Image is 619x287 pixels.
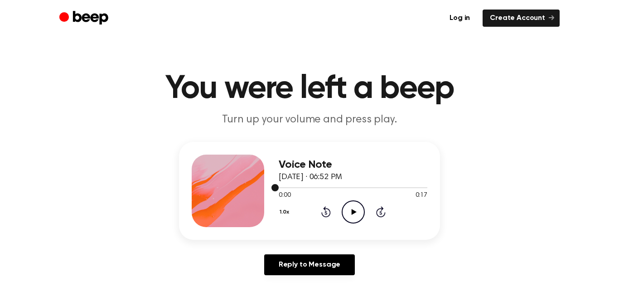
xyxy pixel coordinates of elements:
a: Create Account [483,10,560,27]
a: Beep [59,10,111,27]
a: Log in [442,10,477,27]
span: 0:00 [279,191,290,200]
h1: You were left a beep [77,73,542,105]
span: [DATE] · 06:52 PM [279,173,342,181]
span: 0:17 [416,191,427,200]
a: Reply to Message [264,254,355,275]
button: 1.0x [279,204,293,220]
p: Turn up your volume and press play. [135,112,484,127]
h3: Voice Note [279,159,427,171]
